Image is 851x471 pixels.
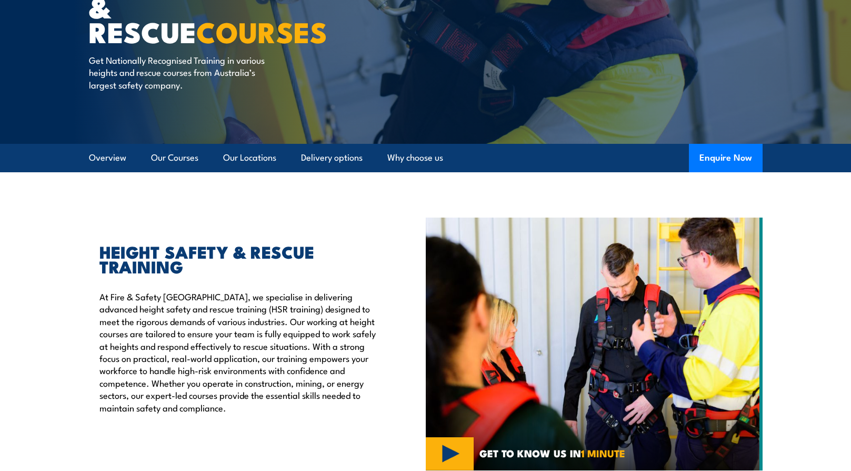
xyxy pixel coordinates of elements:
img: Fire & Safety Australia offer working at heights courses and training [426,218,763,470]
h2: HEIGHT SAFETY & RESCUE TRAINING [99,244,377,273]
a: Our Locations [223,144,276,172]
strong: 1 MINUTE [581,445,625,460]
span: GET TO KNOW US IN [479,448,625,458]
strong: COURSES [196,9,327,53]
button: Enquire Now [689,144,763,172]
a: Our Courses [151,144,198,172]
a: Why choose us [387,144,443,172]
p: At Fire & Safety [GEOGRAPHIC_DATA], we specialise in delivering advanced height safety and rescue... [99,290,377,414]
p: Get Nationally Recognised Training in various heights and rescue courses from Australia’s largest... [89,54,281,91]
a: Overview [89,144,126,172]
a: Delivery options [301,144,363,172]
